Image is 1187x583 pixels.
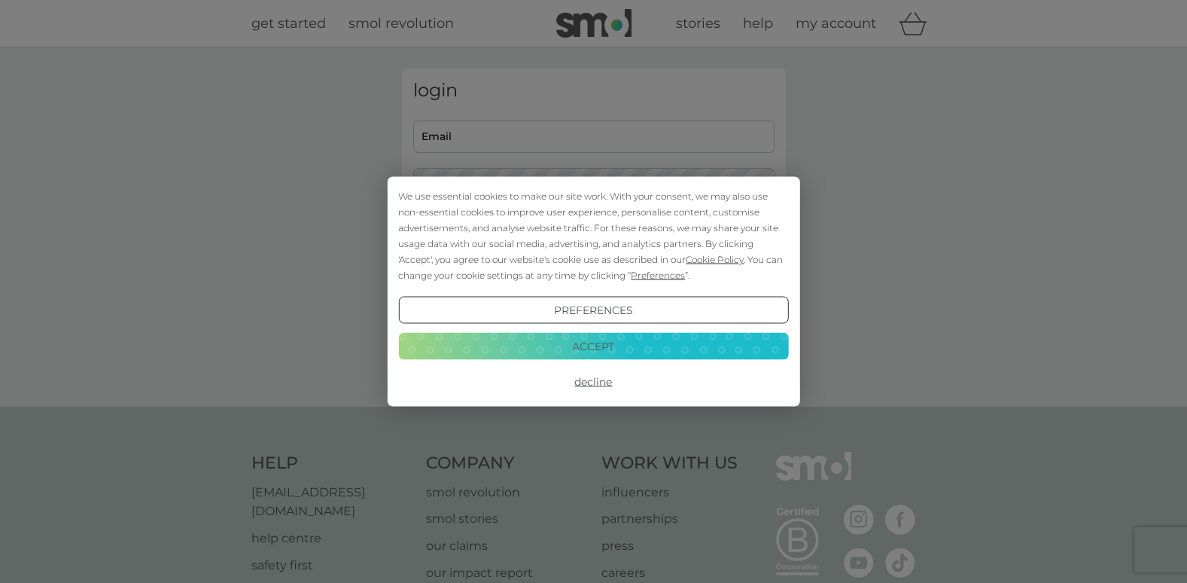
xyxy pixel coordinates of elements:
[398,188,788,283] div: We use essential cookies to make our site work. With your consent, we may also use non-essential ...
[686,254,744,265] span: Cookie Policy
[631,270,685,281] span: Preferences
[398,332,788,359] button: Accept
[387,177,799,407] div: Cookie Consent Prompt
[398,368,788,395] button: Decline
[398,297,788,324] button: Preferences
